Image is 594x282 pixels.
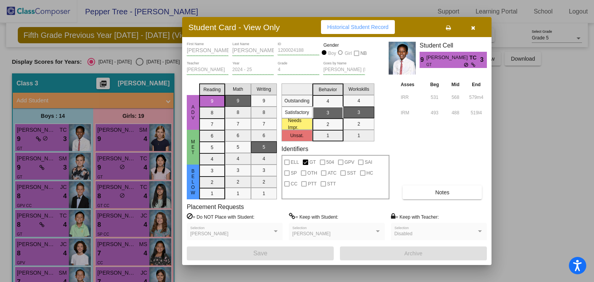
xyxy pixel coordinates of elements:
span: NB [360,49,367,58]
label: = Keep with Student: [289,213,338,221]
span: 504 [326,158,334,167]
th: Asses [399,80,424,89]
label: = Keep with Teacher: [391,213,439,221]
h3: Student Card - View Only [188,22,280,32]
span: GT [426,62,464,68]
th: End [466,80,487,89]
th: Mid [445,80,466,89]
span: STT [327,179,336,189]
span: GPV [345,158,354,167]
button: Historical Student Record [321,20,395,34]
span: SP [291,168,297,178]
span: beLow [189,168,196,195]
span: [PERSON_NAME] [292,231,331,236]
mat-label: Gender [323,42,365,49]
span: Met [189,139,196,155]
span: ATC [328,168,336,178]
span: 3 [480,55,487,65]
label: Identifiers [282,145,308,153]
span: GT [309,158,316,167]
input: teacher [187,67,229,73]
span: Save [253,250,267,257]
div: Girl [344,50,352,57]
th: Beg [424,80,445,89]
span: [PERSON_NAME] [190,231,229,236]
span: Notes [435,189,449,195]
input: Enter ID [278,48,319,53]
span: [PERSON_NAME] [426,54,469,62]
button: Archive [340,246,487,260]
div: Boy [328,50,336,57]
span: Archive [405,250,423,257]
input: assessment [401,92,422,103]
input: goes by name [323,67,365,73]
span: SST [347,168,356,178]
span: TC [469,54,480,62]
label: = Do NOT Place with Student: [187,213,254,221]
span: OTH [307,168,317,178]
input: grade [278,67,319,73]
span: HC [367,168,373,178]
span: PTT [308,179,317,189]
span: Disabled [394,231,413,236]
span: Historical Student Record [327,24,389,30]
span: CC [291,179,297,189]
span: ELL [291,158,299,167]
input: assessment [401,107,422,119]
span: SAI [365,158,372,167]
span: ADV [189,104,196,121]
span: 9 [420,55,426,65]
h3: Student Cell [420,42,487,49]
button: Save [187,246,334,260]
label: Placement Requests [187,203,244,211]
button: Notes [403,185,482,199]
input: year [232,67,274,73]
